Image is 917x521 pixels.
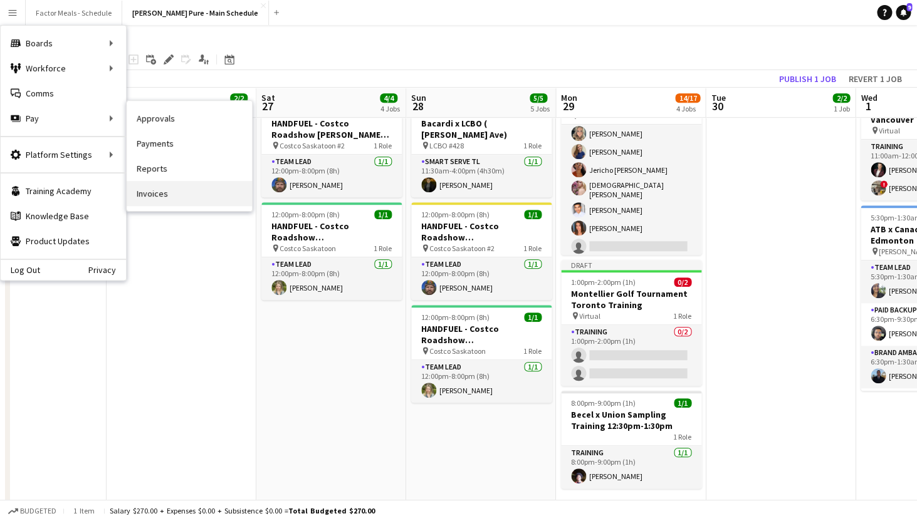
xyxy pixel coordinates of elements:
[127,156,252,181] a: Reports
[774,71,841,87] button: Publish 1 job
[127,181,252,206] a: Invoices
[261,202,402,300] app-job-card: 12:00pm-8:00pm (8h)1/1HANDFUEL - Costco Roadshow [GEOGRAPHIC_DATA], [GEOGRAPHIC_DATA] Costco Sask...
[374,141,392,150] span: 1 Role
[374,210,392,219] span: 1/1
[673,311,691,321] span: 1 Role
[561,260,701,386] app-job-card: Draft1:00pm-2:00pm (1h)0/2Montellier Golf Tournament Toronto Training Virtual1 RoleTraining0/21:0...
[261,118,402,140] h3: HANDFUEL - Costco Roadshow [PERSON_NAME], [GEOGRAPHIC_DATA]
[523,244,542,253] span: 1 Role
[709,99,725,113] span: 30
[271,210,340,219] span: 12:00pm-8:00pm (8h)
[411,305,552,403] app-job-card: 12:00pm-8:00pm (8h)1/1HANDFUEL - Costco Roadshow [GEOGRAPHIC_DATA], [GEOGRAPHIC_DATA] Costco Sask...
[127,106,252,131] a: Approvals
[380,93,397,103] span: 4/4
[261,220,402,243] h3: HANDFUEL - Costco Roadshow [GEOGRAPHIC_DATA], [GEOGRAPHIC_DATA]
[832,93,850,103] span: 2/2
[673,432,691,441] span: 1 Role
[421,210,490,219] span: 12:00pm-8:00pm (8h)
[561,409,701,431] h3: Becel x Union Sampling Training 12:30pm-1:30pm
[844,71,907,87] button: Revert 1 job
[676,104,700,113] div: 4 Jobs
[20,507,56,515] span: Budgeted
[711,92,725,103] span: Tue
[879,126,900,135] span: Virtual
[859,99,877,113] span: 1
[411,118,552,140] h3: Bacardi x LCBO ( [PERSON_NAME] Ave)
[421,312,490,322] span: 12:00pm-8:00pm (8h)
[833,104,849,113] div: 1 Job
[429,141,464,150] span: LCBO #428
[524,312,542,322] span: 1/1
[280,244,336,253] span: Costco Saskatoon
[561,70,701,255] app-job-card: 12:30pm-1:30pm (1h)8/9Becel x Union Sampling Training Virtual1 RoleTraining8/912:30pm-1:30pm (1h)...
[261,100,402,197] app-job-card: 12:00pm-8:00pm (8h)1/1HANDFUEL - Costco Roadshow [PERSON_NAME], [GEOGRAPHIC_DATA] Costco Saskatoo...
[374,244,392,253] span: 1 Role
[1,142,126,167] div: Platform Settings
[896,5,911,20] a: 9
[1,265,40,275] a: Log Out
[261,92,275,103] span: Sat
[411,360,552,403] app-card-role: Team Lead1/112:00pm-8:00pm (8h)[PERSON_NAME]
[906,3,912,11] span: 9
[561,391,701,488] app-job-card: 8:00pm-9:00pm (1h)1/1Becel x Union Sampling Training 12:30pm-1:30pm1 RoleTraining1/18:00pm-9:00pm...
[530,104,550,113] div: 5 Jobs
[259,99,275,113] span: 27
[127,131,252,156] a: Payments
[1,56,126,81] div: Workforce
[1,31,126,56] div: Boards
[88,265,126,275] a: Privacy
[411,220,552,243] h3: HANDFUEL - Costco Roadshow [GEOGRAPHIC_DATA], [GEOGRAPHIC_DATA]
[409,99,426,113] span: 28
[523,346,542,356] span: 1 Role
[411,202,552,300] app-job-card: 12:00pm-8:00pm (8h)1/1HANDFUEL - Costco Roadshow [GEOGRAPHIC_DATA], [GEOGRAPHIC_DATA] Costco Sask...
[380,104,400,113] div: 4 Jobs
[1,81,126,106] a: Comms
[411,92,426,103] span: Sun
[1,178,126,204] a: Training Academy
[411,155,552,197] app-card-role: Smart Serve TL1/111:30am-4:00pm (4h30m)[PERSON_NAME]
[524,210,542,219] span: 1/1
[674,398,691,408] span: 1/1
[571,398,636,408] span: 8:00pm-9:00pm (1h)
[230,93,248,103] span: 2/2
[411,323,552,346] h3: HANDFUEL - Costco Roadshow [GEOGRAPHIC_DATA], [GEOGRAPHIC_DATA]
[530,93,547,103] span: 5/5
[561,288,701,311] h3: Montellier Golf Tournament Toronto Training
[280,141,345,150] span: Costco Saskatoon #2
[1,229,126,254] a: Product Updates
[1,204,126,229] a: Knowledge Base
[559,99,577,113] span: 29
[561,446,701,488] app-card-role: Training1/18:00pm-9:00pm (1h)[PERSON_NAME]
[288,506,375,515] span: Total Budgeted $270.00
[429,346,486,356] span: Costco Saskatoon
[69,506,99,515] span: 1 item
[411,100,552,197] app-job-card: 11:30am-4:00pm (4h30m)1/1Bacardi x LCBO ( [PERSON_NAME] Ave) LCBO #4281 RoleSmart Serve TL1/111:3...
[261,155,402,197] app-card-role: Team Lead1/112:00pm-8:00pm (8h)[PERSON_NAME]
[6,504,58,518] button: Budgeted
[561,325,701,386] app-card-role: Training0/21:00pm-2:00pm (1h)
[429,244,495,253] span: Costco Saskatoon #2
[861,92,877,103] span: Wed
[110,506,375,515] div: Salary $270.00 + Expenses $0.00 + Subsistence $0.00 =
[561,67,701,259] app-card-role: Training8/912:30pm-1:30pm (1h)[PERSON_NAME][PERSON_NAME][PERSON_NAME][PERSON_NAME]Jericho [PERSON...
[523,141,542,150] span: 1 Role
[561,92,577,103] span: Mon
[122,1,269,25] button: [PERSON_NAME] Pure - Main Schedule
[26,1,122,25] button: Factor Meals - Schedule
[411,257,552,300] app-card-role: Team Lead1/112:00pm-8:00pm (8h)[PERSON_NAME]
[561,260,701,270] div: Draft
[880,180,888,188] span: !
[571,277,636,287] span: 1:00pm-2:00pm (1h)
[675,93,700,103] span: 14/17
[261,257,402,300] app-card-role: Team Lead1/112:00pm-8:00pm (8h)[PERSON_NAME]
[579,311,600,321] span: Virtual
[1,106,126,131] div: Pay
